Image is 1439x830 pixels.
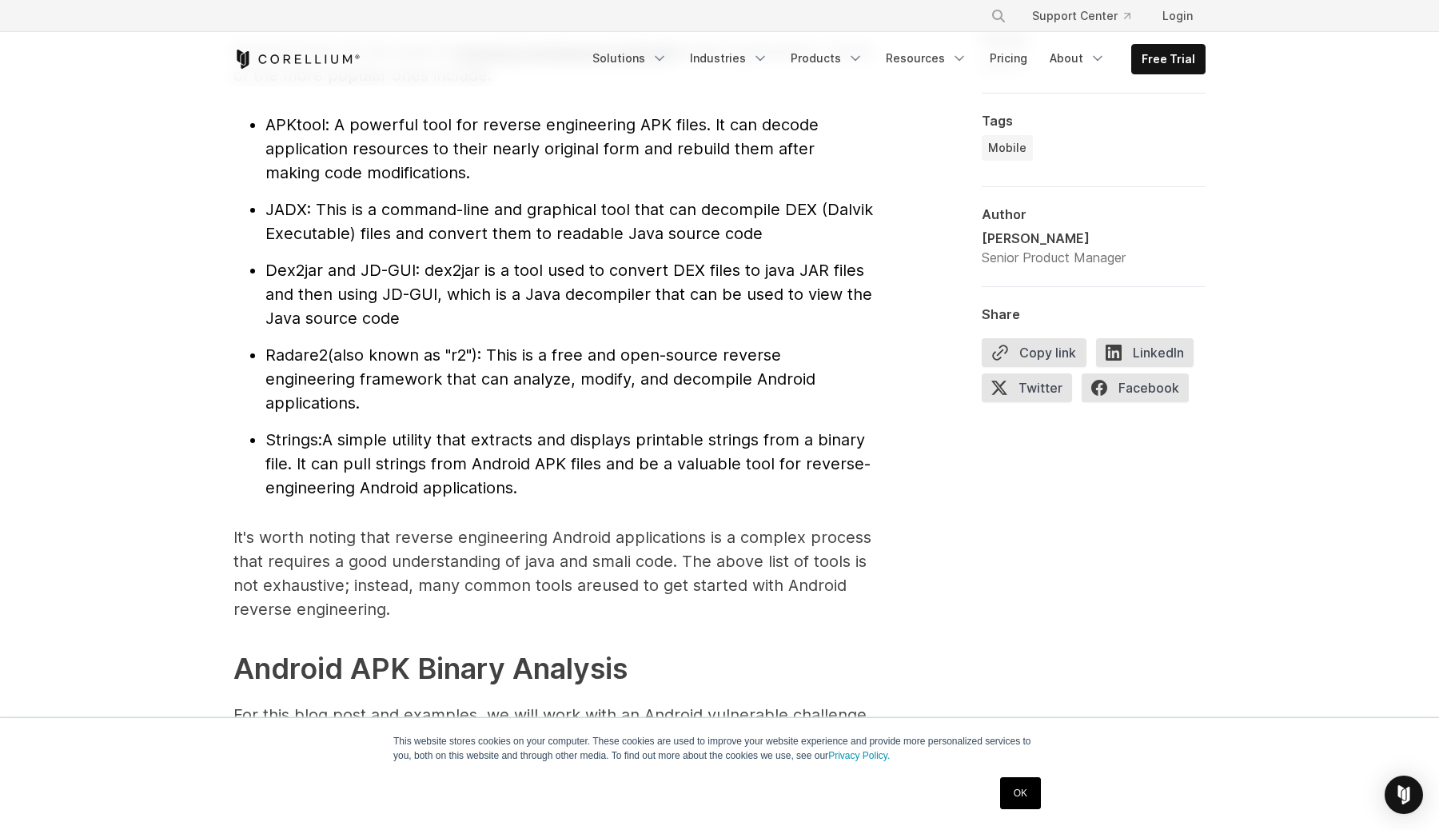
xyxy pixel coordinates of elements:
[265,200,873,243] span: : This is a command-line and graphical tool that can decompile DEX (Dalvik Executable) files and ...
[982,206,1206,222] div: Author
[971,2,1206,30] div: Navigation Menu
[345,576,602,595] span: ; instead, many common tools are
[265,115,325,134] span: APKtool
[982,248,1126,267] div: Senior Product Manager
[393,734,1046,763] p: This website stores cookies on your computer. These cookies are used to improve your website expe...
[1082,373,1189,402] span: Facebook
[1096,338,1203,373] a: LinkedIn
[1040,44,1115,73] a: About
[265,261,416,280] span: Dex2jar and JD-GUI
[988,140,1026,156] span: Mobile
[265,345,815,413] span: (also known as "r2"): This is a free and open-source reverse engineering framework that can analy...
[265,200,307,219] span: JADX
[1082,373,1198,409] a: Facebook
[982,373,1082,409] a: Twitter
[876,44,977,73] a: Resources
[1132,45,1205,74] a: Free Trial
[680,44,778,73] a: Industries
[982,306,1206,322] div: Share
[980,44,1037,73] a: Pricing
[982,113,1206,129] div: Tags
[982,338,1086,367] button: Copy link
[265,430,871,497] span: A simple utility that extracts and displays printable strings from a binary file. It can pull str...
[233,651,628,686] strong: Android APK Binary Analysis
[781,44,873,73] a: Products
[345,576,612,595] span: u
[265,430,322,449] span: Strings:
[982,229,1126,248] div: [PERSON_NAME]
[233,525,873,621] p: It's worth noting that reverse engineering Android applications is a complex process that require...
[982,373,1072,402] span: Twitter
[982,135,1033,161] a: Mobile
[233,703,873,751] p: For this blog post and examples, we will work with an Android vulnerable challenge application pu...
[265,115,819,182] span: : A powerful tool for reverse engineering APK files. It can decode application resources to their...
[265,261,872,328] span: : dex2jar is a tool used to convert DEX files to java JAR files and then using JD-GUI, which is a...
[233,50,361,69] a: Corellium Home
[583,44,1206,74] div: Navigation Menu
[1150,2,1206,30] a: Login
[265,345,328,365] span: Radare2
[1019,2,1143,30] a: Support Center
[984,2,1013,30] button: Search
[583,44,677,73] a: Solutions
[1385,776,1423,814] div: Open Intercom Messenger
[1000,777,1041,809] a: OK
[828,750,890,761] a: Privacy Policy.
[1096,338,1194,367] span: LinkedIn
